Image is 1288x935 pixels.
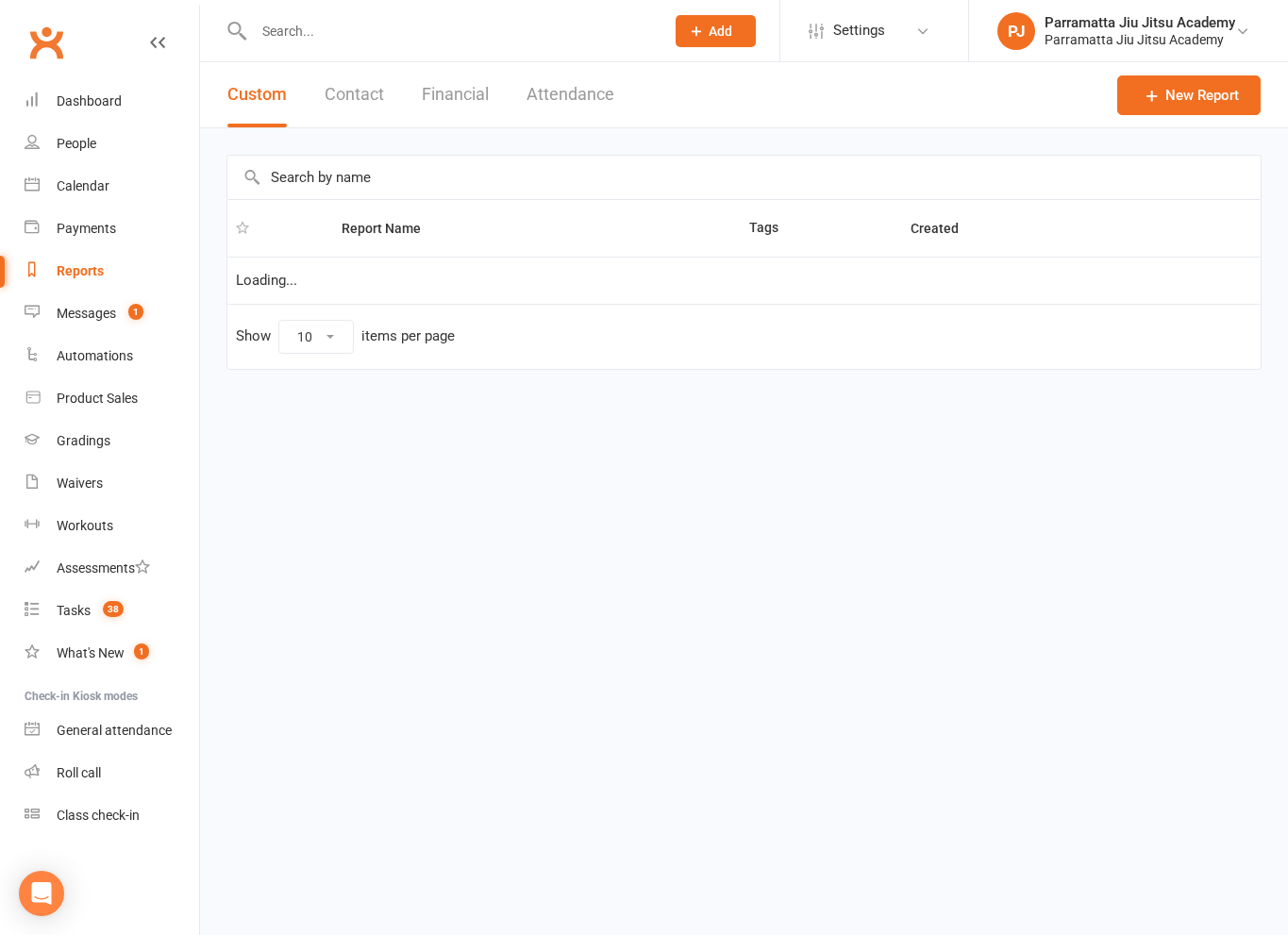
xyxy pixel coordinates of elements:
[709,24,732,39] span: Add
[103,601,124,617] span: 38
[25,165,199,208] a: Calendar
[57,391,138,406] div: Product Sales
[25,462,199,505] a: Waivers
[128,304,143,320] span: 1
[25,292,199,335] a: Messages 1
[342,217,442,240] button: Report Name
[25,377,199,420] a: Product Sales
[1045,14,1235,31] div: Parramatta Jiu Jitsu Academy
[25,208,199,250] a: Payments
[25,794,199,837] a: Class kiosk mode
[57,263,104,278] div: Reports
[911,217,979,240] button: Created
[1117,75,1261,115] a: New Report
[676,15,756,47] button: Add
[25,80,199,123] a: Dashboard
[57,221,116,236] div: Payments
[911,221,979,236] span: Created
[57,476,103,491] div: Waivers
[25,420,199,462] a: Gradings
[422,62,489,127] button: Financial
[527,62,614,127] button: Attendance
[57,765,101,780] div: Roll call
[227,156,1261,199] input: Search by name
[25,547,199,590] a: Assessments
[325,62,384,127] button: Contact
[57,93,122,109] div: Dashboard
[741,200,902,257] th: Tags
[57,808,140,823] div: Class check-in
[134,643,149,660] span: 1
[248,18,651,44] input: Search...
[19,871,64,916] div: Open Intercom Messenger
[25,632,199,675] a: What's New1
[997,12,1035,50] div: PJ
[57,723,172,738] div: General attendance
[57,645,125,660] div: What's New
[25,505,199,547] a: Workouts
[342,221,442,236] span: Report Name
[25,335,199,377] a: Automations
[833,9,885,52] span: Settings
[57,560,150,576] div: Assessments
[25,752,199,794] a: Roll call
[227,62,287,127] button: Custom
[57,348,133,363] div: Automations
[227,257,1261,304] td: Loading...
[57,306,116,321] div: Messages
[57,178,109,193] div: Calendar
[361,328,455,344] div: items per page
[57,136,96,151] div: People
[1045,31,1235,48] div: Parramatta Jiu Jitsu Academy
[25,250,199,292] a: Reports
[23,19,70,66] a: Clubworx
[25,123,199,165] a: People
[57,433,110,448] div: Gradings
[25,590,199,632] a: Tasks 38
[57,603,91,618] div: Tasks
[236,320,455,354] div: Show
[57,518,113,533] div: Workouts
[25,710,199,752] a: General attendance kiosk mode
